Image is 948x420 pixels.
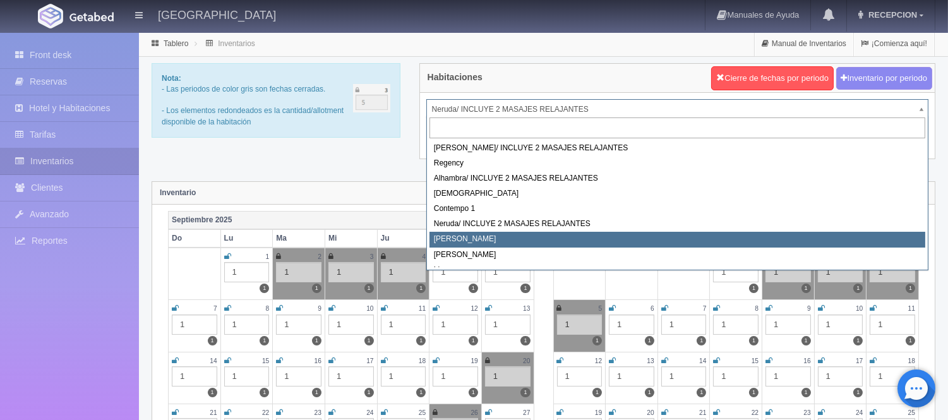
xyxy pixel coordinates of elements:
[429,186,925,201] div: [DEMOGRAPHIC_DATA]
[429,141,925,156] div: [PERSON_NAME]/ INCLUYE 2 MASAJES RELAJANTES
[429,248,925,263] div: [PERSON_NAME]
[429,217,925,232] div: Neruda/ INCLUYE 2 MASAJES RELAJANTES
[429,201,925,217] div: Contempo 1
[429,232,925,247] div: [PERSON_NAME]
[429,156,925,171] div: Regency
[429,263,925,278] div: Lino
[429,171,925,186] div: Alhambra/ INCLUYE 2 MASAJES RELAJANTES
